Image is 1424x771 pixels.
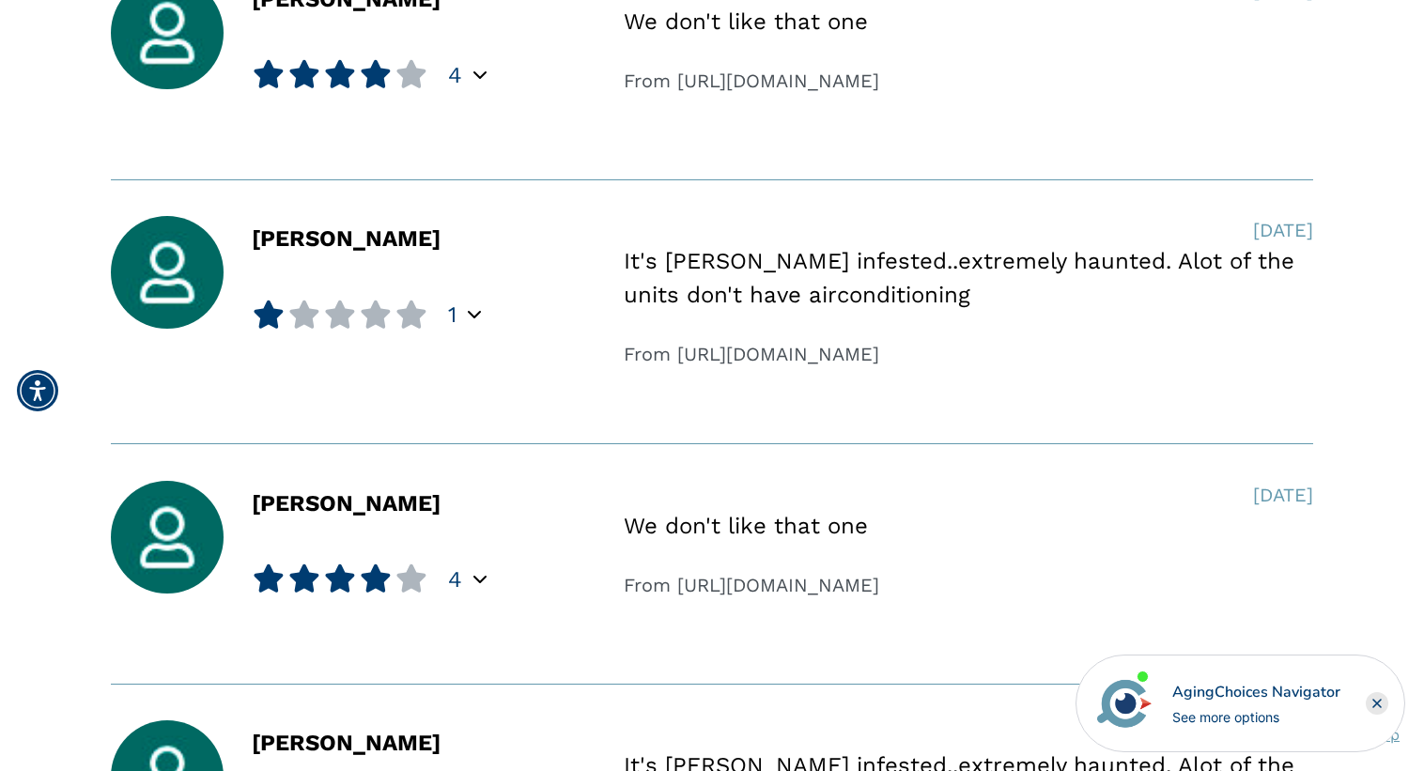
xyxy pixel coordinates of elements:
div: See more options [1172,707,1340,727]
div: AgingChoices Navigator [1172,681,1340,703]
img: user_avatar.jpg [111,216,224,329]
div: From [URL][DOMAIN_NAME] [624,571,1313,599]
div: Accessibility Menu [17,370,58,411]
div: We don't like that one [624,509,1313,543]
div: From [URL][DOMAIN_NAME] [624,67,1313,95]
span: 4 [448,61,462,89]
div: Popover trigger [468,303,481,326]
div: [PERSON_NAME] [252,492,441,594]
div: [PERSON_NAME] [252,227,441,329]
div: Close [1366,692,1388,715]
img: user_avatar.jpg [111,481,224,594]
img: avatar [1092,671,1156,735]
div: We don't like that one [624,5,1313,39]
div: [DATE] [1253,481,1313,509]
div: From [URL][DOMAIN_NAME] [624,340,1313,368]
div: [DATE] [1253,216,1313,244]
span: 1 [448,301,457,329]
div: Popover trigger [473,568,487,591]
span: 4 [448,565,462,594]
div: It's [PERSON_NAME] infested..extremely haunted. Alot of the units don't have airconditioning [624,244,1313,312]
div: Popover trigger [473,64,487,86]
